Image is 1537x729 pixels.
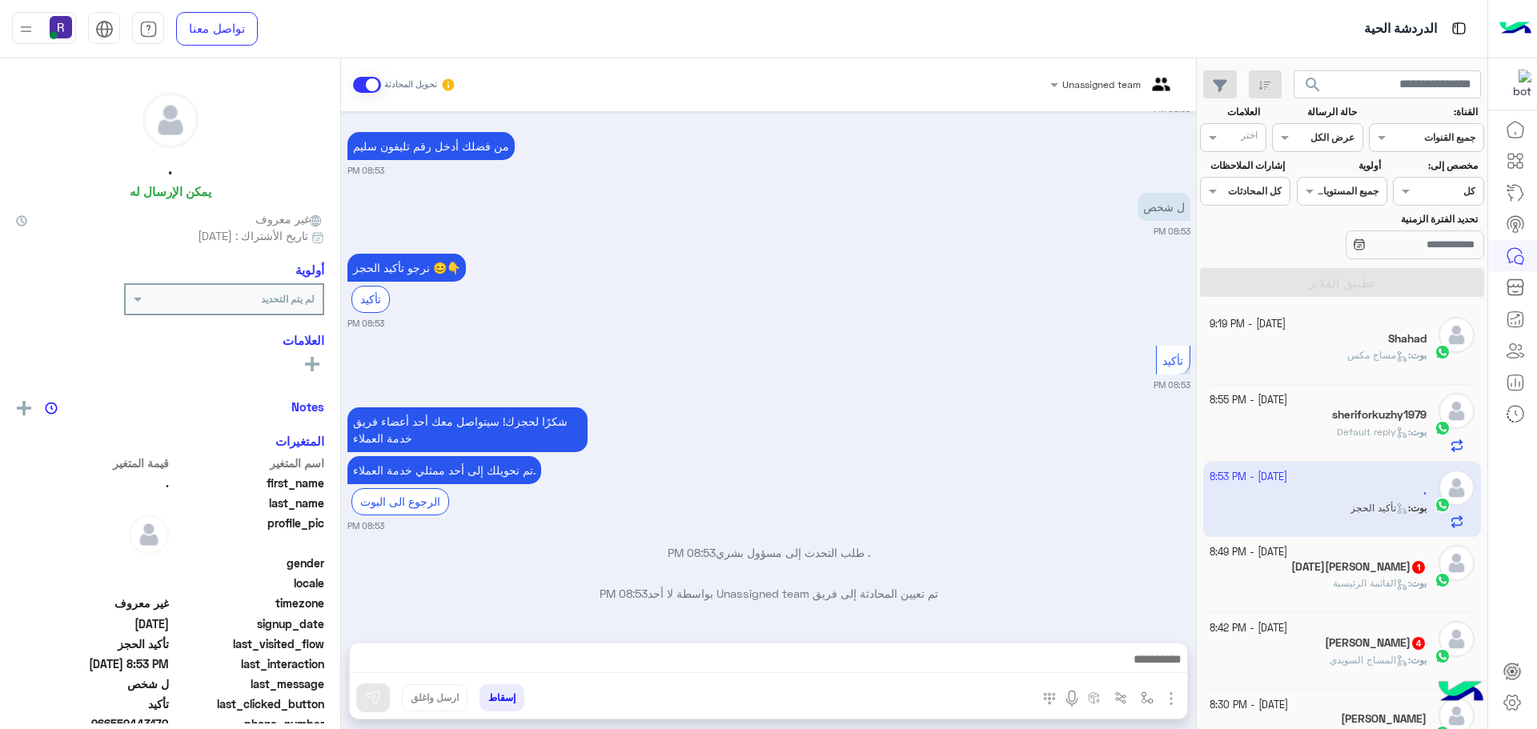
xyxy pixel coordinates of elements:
img: tab [1449,18,1469,38]
img: add [17,401,31,415]
small: [DATE] - 8:30 PM [1210,698,1288,713]
span: first_name [172,475,325,491]
img: defaultAdmin.png [129,515,169,555]
h6: المتغيرات [275,434,324,448]
span: locale [172,575,325,591]
img: WhatsApp [1435,344,1451,360]
span: المساج السويدي [1330,654,1408,666]
small: [DATE] - 9:19 PM [1210,317,1286,332]
label: العلامات [1202,105,1260,119]
img: teams.png [1146,78,1176,104]
a: تواصل معنا [176,12,258,46]
span: تأكيد [16,695,169,712]
img: userImage [50,16,72,38]
div: اختر [1241,128,1260,146]
label: القناة: [1371,105,1479,119]
div: تأكيد [351,286,390,312]
small: 08:53 PM [1154,379,1190,391]
span: تاريخ الأشتراك : [DATE] [198,227,308,244]
img: Trigger scenario [1114,691,1127,704]
img: Logo [1499,12,1531,46]
span: 1 [1412,561,1425,574]
span: بوت [1411,654,1427,666]
label: تحديد الفترة الزمنية [1298,212,1478,226]
img: send attachment [1162,689,1181,708]
span: last_message [172,675,325,692]
span: ل شخص [16,675,169,692]
h6: Notes [291,399,324,414]
p: 22/9/2025, 8:53 PM [347,254,466,282]
label: أولوية [1298,158,1381,173]
span: last_name [172,495,325,511]
span: 2025-09-22T17:39:29.08Z [16,615,169,632]
p: تم تعيين المحادثة إلى فريق Unassigned team بواسطة لا أحد [347,585,1190,602]
span: profile_pic [172,515,325,551]
b: لم يتم التحديد [261,293,315,305]
span: اسم المتغير [172,455,325,471]
span: غير معروف [16,595,169,611]
button: search [1294,70,1333,105]
p: 22/9/2025, 8:53 PM [347,456,541,484]
img: profile [16,19,36,39]
img: WhatsApp [1435,420,1451,436]
b: : [1408,577,1427,589]
h5: Raja Sa [1291,560,1427,574]
img: send message [365,690,381,706]
span: search [1303,75,1322,94]
span: last_interaction [172,655,325,672]
label: حالة الرسالة [1274,105,1357,119]
b: : [1408,349,1427,361]
small: 08:53 PM [347,164,384,177]
button: ارسل واغلق [402,684,468,711]
h5: عمر العوني [1325,636,1427,650]
span: signup_date [172,615,325,632]
img: tab [95,20,114,38]
small: 08:53 PM [1154,225,1190,238]
span: قيمة المتغير [16,455,169,471]
b: : [1408,426,1427,438]
small: [DATE] - 8:55 PM [1210,393,1287,408]
small: [DATE] - 8:42 PM [1210,621,1287,636]
div: الرجوع الى البوت [351,488,449,515]
span: 4 [1412,637,1425,650]
img: make a call [1043,692,1056,705]
span: last_visited_flow [172,635,325,652]
span: مساج مكس [1347,349,1408,361]
button: تطبيق الفلاتر [1200,268,1484,297]
span: تأكيد الحجز [16,635,169,652]
span: 08:53 PM [668,546,716,559]
p: . طلب التحدث إلى مسؤول بشري [347,544,1190,561]
span: بوت [1411,349,1427,361]
span: . [16,475,169,491]
span: القائمة الرئيسية [1333,577,1408,589]
img: WhatsApp [1435,572,1451,588]
span: بوت [1411,577,1427,589]
button: create order [1082,684,1108,711]
button: Trigger scenario [1108,684,1134,711]
span: last_clicked_button [172,695,325,712]
h5: . [168,160,172,178]
span: 08:53 PM [600,587,648,600]
span: Default reply [1337,426,1408,438]
span: بوت [1411,426,1427,438]
img: defaultAdmin.png [1439,393,1475,429]
a: tab [132,12,164,46]
img: 322853014244696 [1503,70,1531,98]
small: [DATE] - 8:49 PM [1210,545,1287,560]
h6: يمكن الإرسال له [130,184,211,198]
span: تأكيد [1162,354,1183,367]
img: notes [45,402,58,415]
button: select flow [1134,684,1161,711]
label: إشارات الملاحظات [1202,158,1284,173]
p: 22/9/2025, 8:53 PM [347,407,588,452]
h5: sheriforkuzhy1979 [1332,408,1427,422]
label: مخصص إلى: [1395,158,1478,173]
span: null [16,555,169,571]
p: 22/9/2025, 8:53 PM [347,132,515,160]
small: 08:53 PM [347,519,384,532]
img: hulul-logo.png [1433,665,1489,721]
img: WhatsApp [1435,648,1451,664]
small: تحويل المحادثة [384,78,437,91]
b: : [1408,654,1427,666]
img: defaultAdmin.png [1439,317,1475,353]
